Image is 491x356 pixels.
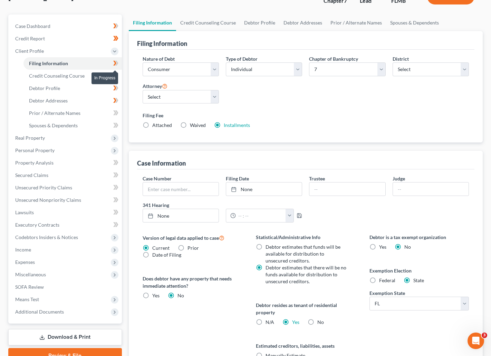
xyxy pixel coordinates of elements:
[15,259,35,265] span: Expenses
[15,185,72,190] span: Unsecured Priority Claims
[177,293,184,298] span: No
[23,82,122,95] a: Debtor Profile
[10,20,122,32] a: Case Dashboard
[10,281,122,293] a: SOFA Review
[139,201,306,209] label: 341 Hearing
[15,36,45,41] span: Credit Report
[23,95,122,107] a: Debtor Addresses
[369,234,469,241] label: Debtor is a tax exempt organization
[317,319,324,325] span: No
[176,14,240,31] a: Credit Counseling Course
[152,252,181,258] span: Date of Filing
[15,222,59,228] span: Executory Contracts
[29,85,60,91] span: Debtor Profile
[15,23,50,29] span: Case Dashboard
[10,181,122,194] a: Unsecured Priority Claims
[143,275,242,289] label: Does debtor have any property that needs immediate attention?
[15,48,44,54] span: Client Profile
[369,289,405,297] label: Exemption State
[143,82,167,90] label: Attorney
[15,160,54,166] span: Property Analysis
[137,159,186,167] div: Case Information
[256,234,356,241] label: Statistical/Administrative Info
[468,333,484,349] iframe: Intercom live chat
[309,182,385,196] input: --
[15,135,45,141] span: Real Property
[23,107,122,119] a: Prior / Alternate Names
[15,296,39,302] span: Means Test
[15,309,64,315] span: Additional Documents
[10,206,122,219] a: Lawsuits
[143,209,219,222] a: None
[266,319,274,325] span: N/A
[256,342,356,349] label: Estimated creditors, liabilities, assets
[240,14,279,31] a: Debtor Profile
[92,72,118,84] div: In Progress
[187,245,199,251] span: Prior
[15,234,78,240] span: Codebtors Insiders & Notices
[393,175,405,182] label: Judge
[29,122,78,128] span: Spouses & Dependents
[15,197,81,203] span: Unsecured Nonpriority Claims
[266,265,346,284] span: Debtor estimates that there will be no funds available for distribution to unsecured creditors.
[137,39,187,48] div: Filing Information
[15,271,46,277] span: Miscellaneous
[236,209,286,222] input: -- : --
[15,147,55,153] span: Personal Property
[393,182,469,196] input: --
[309,175,325,182] label: Trustee
[29,110,80,116] span: Prior / Alternate Names
[226,55,258,62] label: Type of Debtor
[404,244,411,250] span: No
[29,98,68,103] span: Debtor Addresses
[23,70,122,82] a: Credit Counseling Course
[393,55,409,62] label: District
[10,157,122,169] a: Property Analysis
[379,277,395,283] span: Federal
[266,244,340,264] span: Debtor estimates that funds will be available for distribution to unsecured creditors.
[152,293,160,298] span: Yes
[379,244,386,250] span: Yes
[8,329,122,345] a: Download & Print
[15,247,31,253] span: Income
[226,182,302,196] a: None
[482,333,487,338] span: 3
[23,119,122,132] a: Spouses & Dependents
[143,175,172,182] label: Case Number
[386,14,443,31] a: Spouses & Dependents
[29,60,68,66] span: Filing Information
[143,182,219,196] input: Enter case number...
[292,319,299,325] a: Yes
[152,245,170,251] span: Current
[279,14,326,31] a: Debtor Addresses
[256,301,356,316] label: Debtor resides as tenant of residential property
[10,194,122,206] a: Unsecured Nonpriority Claims
[143,234,242,242] label: Version of legal data applied to case
[10,169,122,181] a: Secured Claims
[369,267,469,274] label: Exemption Election
[309,55,358,62] label: Chapter of Bankruptcy
[143,55,175,62] label: Nature of Debt
[224,122,250,128] a: Installments
[29,73,85,79] span: Credit Counseling Course
[152,122,172,128] span: Attached
[10,219,122,231] a: Executory Contracts
[15,209,34,215] span: Lawsuits
[326,14,386,31] a: Prior / Alternate Names
[10,32,122,45] a: Credit Report
[15,284,44,290] span: SOFA Review
[413,277,424,283] span: State
[15,172,48,178] span: Secured Claims
[190,122,206,128] span: Waived
[23,57,122,70] a: Filing Information
[226,175,249,182] label: Filing Date
[143,112,469,119] label: Filing Fee
[129,14,176,31] a: Filing Information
